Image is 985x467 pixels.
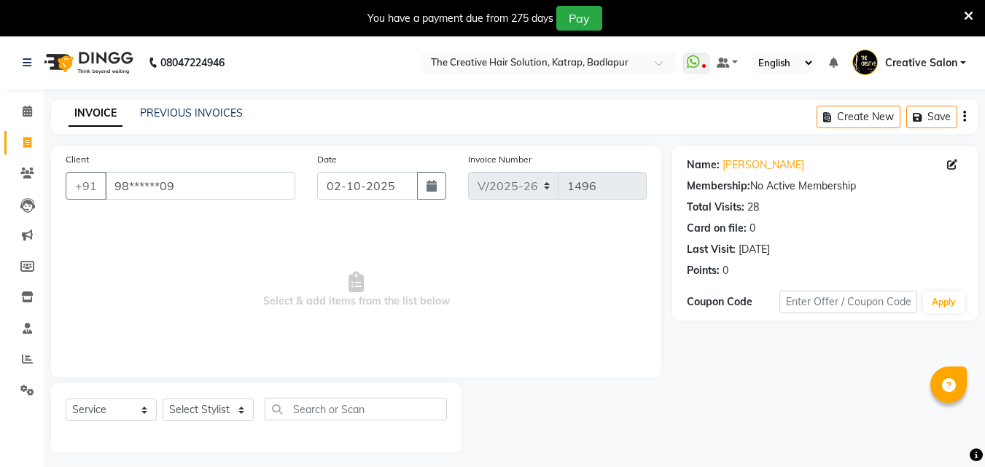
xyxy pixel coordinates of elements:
input: Search by Name/Mobile/Email/Code [105,172,295,200]
input: Search or Scan [265,398,447,420]
button: Apply [923,291,965,313]
button: +91 [66,172,106,200]
iframe: chat widget [924,409,970,452]
button: Create New [817,106,900,128]
button: Pay [556,6,602,31]
a: PREVIOUS INVOICES [140,106,243,119]
div: Total Visits: [687,200,744,215]
a: [PERSON_NAME] [723,157,804,173]
div: Name: [687,157,720,173]
label: Client [66,153,89,166]
button: Save [906,106,957,128]
div: 28 [747,200,759,215]
input: Enter Offer / Coupon Code [779,291,917,313]
div: 0 [723,263,728,278]
label: Date [317,153,337,166]
div: [DATE] [739,242,770,257]
div: Membership: [687,178,750,194]
div: No Active Membership [687,178,963,194]
div: Card on file: [687,221,747,236]
span: Creative Salon [885,55,957,71]
div: Coupon Code [687,294,779,310]
label: Invoice Number [468,153,532,166]
span: Select & add items from the list below [66,217,647,363]
img: Creative Salon [852,50,878,75]
div: Last Visit: [687,242,736,257]
img: logo [37,42,137,83]
div: 0 [750,221,755,236]
div: Points: [687,263,720,278]
b: 08047224946 [160,42,225,83]
a: INVOICE [69,101,122,127]
div: You have a payment due from 275 days [367,11,553,26]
